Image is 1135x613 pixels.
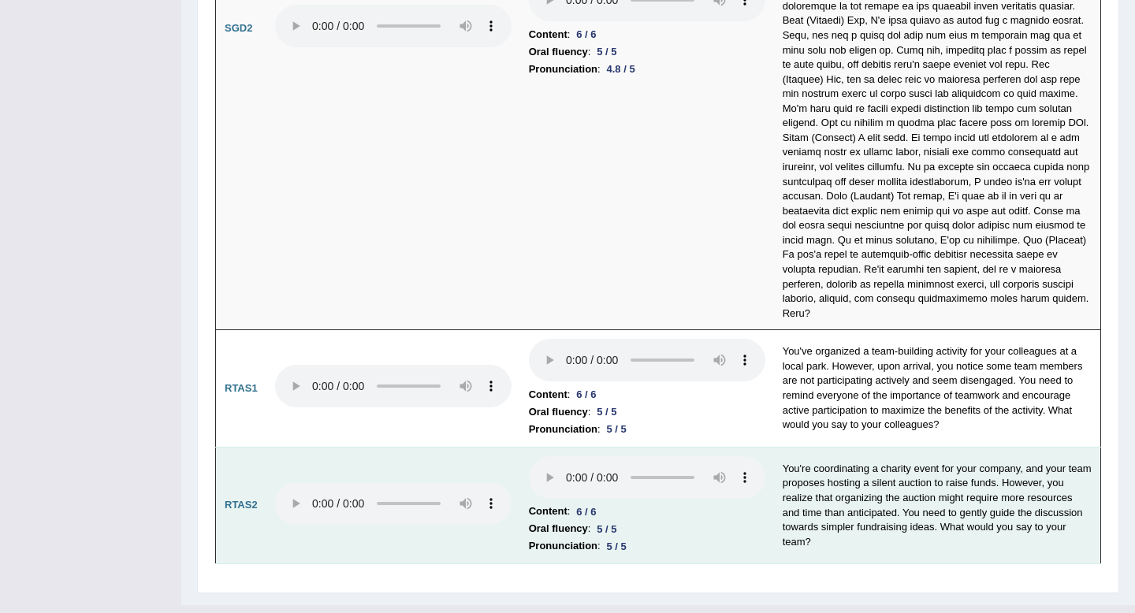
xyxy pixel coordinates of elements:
[529,537,597,555] b: Pronunciation
[601,421,633,437] div: 5 / 5
[225,499,258,511] b: RTAS2
[529,503,765,520] li: :
[529,421,597,438] b: Pronunciation
[529,537,765,555] li: :
[529,386,765,403] li: :
[529,403,588,421] b: Oral fluency
[225,382,258,394] b: RTAS1
[590,521,623,537] div: 5 / 5
[590,403,623,420] div: 5 / 5
[590,43,623,60] div: 5 / 5
[529,61,765,78] li: :
[601,538,633,555] div: 5 / 5
[529,43,588,61] b: Oral fluency
[529,421,765,438] li: :
[529,403,765,421] li: :
[225,22,252,34] b: SGD2
[570,26,602,43] div: 6 / 6
[529,26,567,43] b: Content
[570,386,602,403] div: 6 / 6
[774,447,1101,564] td: You're coordinating a charity event for your company, and your team proposes hosting a silent auc...
[529,503,567,520] b: Content
[774,330,1101,448] td: You've organized a team-building activity for your colleagues at a local park. However, upon arri...
[529,520,588,537] b: Oral fluency
[570,503,602,520] div: 6 / 6
[529,26,765,43] li: :
[601,61,642,77] div: 4.8 / 5
[529,43,765,61] li: :
[529,61,597,78] b: Pronunciation
[529,520,765,537] li: :
[529,386,567,403] b: Content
